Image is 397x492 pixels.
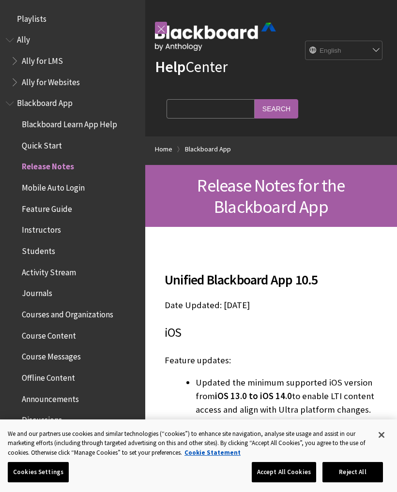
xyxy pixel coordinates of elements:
a: Blackboard App [185,143,231,155]
select: Site Language Selector [305,41,383,60]
a: More information about your privacy, opens in a new tab [184,448,241,457]
div: We and our partners use cookies and similar technologies (“cookies”) to enhance site navigation, ... [8,429,369,458]
span: Playlists [17,11,46,24]
span: iOS 13.0 to iOS 14.0 [215,390,292,402]
span: Course Content [22,328,76,341]
span: Announcements [22,391,79,404]
span: Feature Guide [22,201,72,214]
span: Mobile Auto Login [22,179,85,193]
a: HelpCenter [155,57,228,76]
span: Courses and Organizations [22,306,113,319]
img: Blackboard by Anthology [155,23,276,51]
button: Reject All [322,462,383,482]
span: Blackboard Learn App Help [22,116,117,129]
span: Activity Stream [22,264,76,277]
span: Release Notes for the Blackboard App [197,174,345,218]
span: Students [22,243,55,256]
h3: iOS [165,324,378,342]
nav: Book outline for Anthology Ally Help [6,32,139,90]
span: Ally for LMS [22,53,63,66]
strong: Help [155,57,185,76]
button: Accept All Cookies [252,462,316,482]
button: Close [371,424,392,446]
span: Unified Blackboard App 10.5 [165,269,378,290]
span: Offline Content [22,370,75,383]
nav: Book outline for Playlists [6,11,139,27]
li: Updated the minimum supported iOS version from to enable LTI content access and align with Ultra ... [196,376,378,417]
span: Instructors [22,222,61,235]
input: Search [255,99,298,118]
p: Feature updates: [165,354,378,367]
span: Course Messages [22,349,81,362]
a: Home [155,143,172,155]
span: Blackboard App [17,95,73,108]
span: Ally [17,32,30,45]
span: Journals [22,285,52,298]
span: Discussions [22,412,62,425]
span: Quick Start [22,137,62,150]
span: Release Notes [22,159,74,172]
button: Cookies Settings [8,462,69,482]
span: Ally for Websites [22,74,80,87]
p: Date Updated: [DATE] [165,299,378,312]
